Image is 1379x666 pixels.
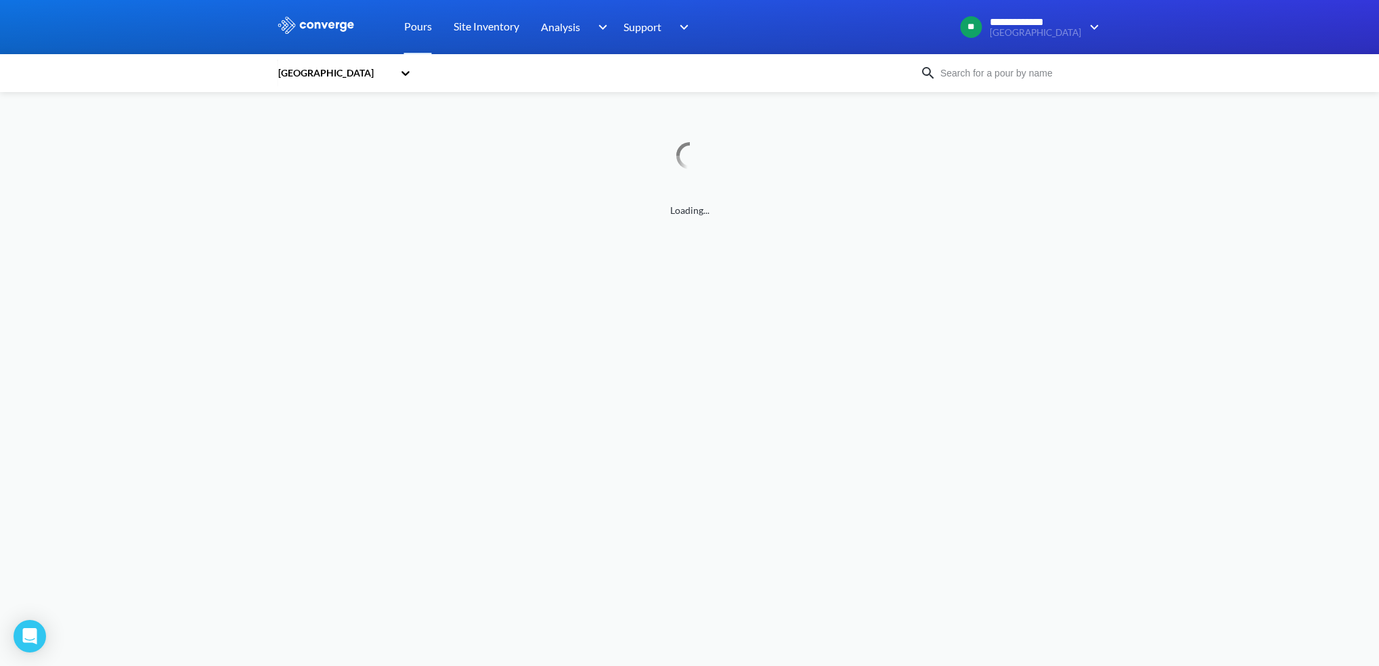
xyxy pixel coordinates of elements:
[541,18,580,35] span: Analysis
[277,203,1103,218] span: Loading...
[14,620,46,652] div: Open Intercom Messenger
[277,16,355,34] img: logo_ewhite.svg
[277,66,393,81] div: [GEOGRAPHIC_DATA]
[623,18,661,35] span: Support
[936,66,1100,81] input: Search for a pour by name
[671,19,693,35] img: downArrow.svg
[589,19,611,35] img: downArrow.svg
[920,65,936,81] img: icon-search.svg
[1081,19,1103,35] img: downArrow.svg
[990,28,1081,38] span: [GEOGRAPHIC_DATA]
